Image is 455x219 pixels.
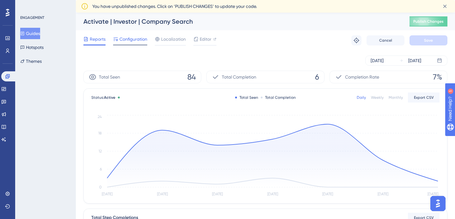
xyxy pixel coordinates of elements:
tspan: [DATE] [428,192,438,196]
div: Activate | Investor | Company Search [83,17,394,26]
div: Total Completion [261,95,296,100]
div: [DATE] [371,57,384,64]
tspan: [DATE] [157,192,168,196]
button: Cancel [367,35,404,45]
span: Completion Rate [345,73,379,81]
div: 5 [44,3,46,8]
div: Total Seen [235,95,258,100]
div: Weekly [371,95,384,100]
tspan: [DATE] [267,192,278,196]
button: Save [409,35,447,45]
div: Daily [357,95,366,100]
span: Localization [161,35,186,43]
tspan: [DATE] [322,192,333,196]
span: Export CSV [414,95,434,100]
span: Cancel [379,38,392,43]
tspan: [DATE] [378,192,388,196]
tspan: [DATE] [212,192,223,196]
button: Themes [20,56,42,67]
span: 6 [315,72,319,82]
span: 84 [187,72,196,82]
span: Reports [90,35,106,43]
span: Save [424,38,433,43]
div: [DATE] [408,57,421,64]
span: Total Seen [99,73,120,81]
span: Total Completion [222,73,256,81]
span: Publish Changes [413,19,444,24]
tspan: 12 [99,149,102,153]
iframe: UserGuiding AI Assistant Launcher [428,194,447,213]
span: Configuration [119,35,147,43]
tspan: 6 [100,167,102,171]
button: Publish Changes [409,16,447,27]
button: Hotspots [20,42,44,53]
div: Monthly [389,95,403,100]
tspan: 18 [98,131,102,135]
span: Active [104,95,115,100]
span: Editor [200,35,211,43]
span: 7% [433,72,442,82]
button: Export CSV [408,92,440,103]
tspan: 0 [99,185,102,189]
tspan: 24 [98,115,102,119]
div: ENGAGEMENT [20,15,44,20]
span: Status: [91,95,115,100]
span: You have unpublished changes. Click on ‘PUBLISH CHANGES’ to update your code. [92,3,257,10]
span: Need Help? [15,2,39,9]
button: Guides [20,28,40,39]
tspan: [DATE] [102,192,112,196]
